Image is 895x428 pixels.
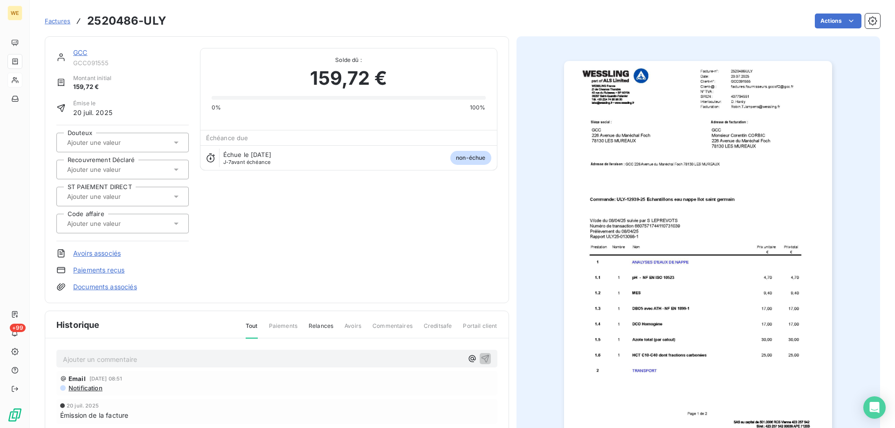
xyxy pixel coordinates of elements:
span: Solde dû : [212,56,486,64]
button: Actions [815,14,861,28]
span: 159,72 € [73,82,111,92]
span: Paiements [269,322,297,338]
span: Commentaires [372,322,413,338]
h3: 2520486-ULY [87,13,166,29]
img: Logo LeanPay [7,408,22,422]
span: Notification [68,384,103,392]
span: Tout [246,322,258,339]
span: 159,72 € [310,64,386,92]
input: Ajouter une valeur [66,192,160,201]
span: 20 juil. 2025 [73,108,112,117]
span: Relances [309,322,333,338]
span: 100% [470,103,486,112]
a: Paiements reçus [73,265,124,275]
span: Email [69,375,86,382]
a: GCC [73,48,87,56]
span: Historique [56,319,100,331]
span: Portail client [463,322,497,338]
a: Factures [45,16,70,26]
span: Échue le [DATE] [223,151,271,158]
span: Factures [45,17,70,25]
span: [DATE] 08:51 [89,376,123,381]
div: Open Intercom Messenger [863,396,886,419]
span: J-7 [223,159,231,165]
span: 0% [212,103,221,112]
input: Ajouter une valeur [66,138,160,147]
span: Émission de la facture [60,410,128,420]
span: Échéance due [206,134,248,142]
span: Montant initial [73,74,111,82]
a: Avoirs associés [73,249,121,258]
input: Ajouter une valeur [66,165,160,174]
span: non-échue [450,151,491,165]
span: Avoirs [344,322,361,338]
input: Ajouter une valeur [66,219,160,228]
span: Creditsafe [424,322,452,338]
div: WE [7,6,22,20]
span: avant échéance [223,159,271,165]
span: GCC091555 [73,59,189,67]
span: +99 [10,324,26,332]
span: Émise le [73,99,112,108]
a: Documents associés [73,282,137,292]
span: 20 juil. 2025 [67,403,99,408]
